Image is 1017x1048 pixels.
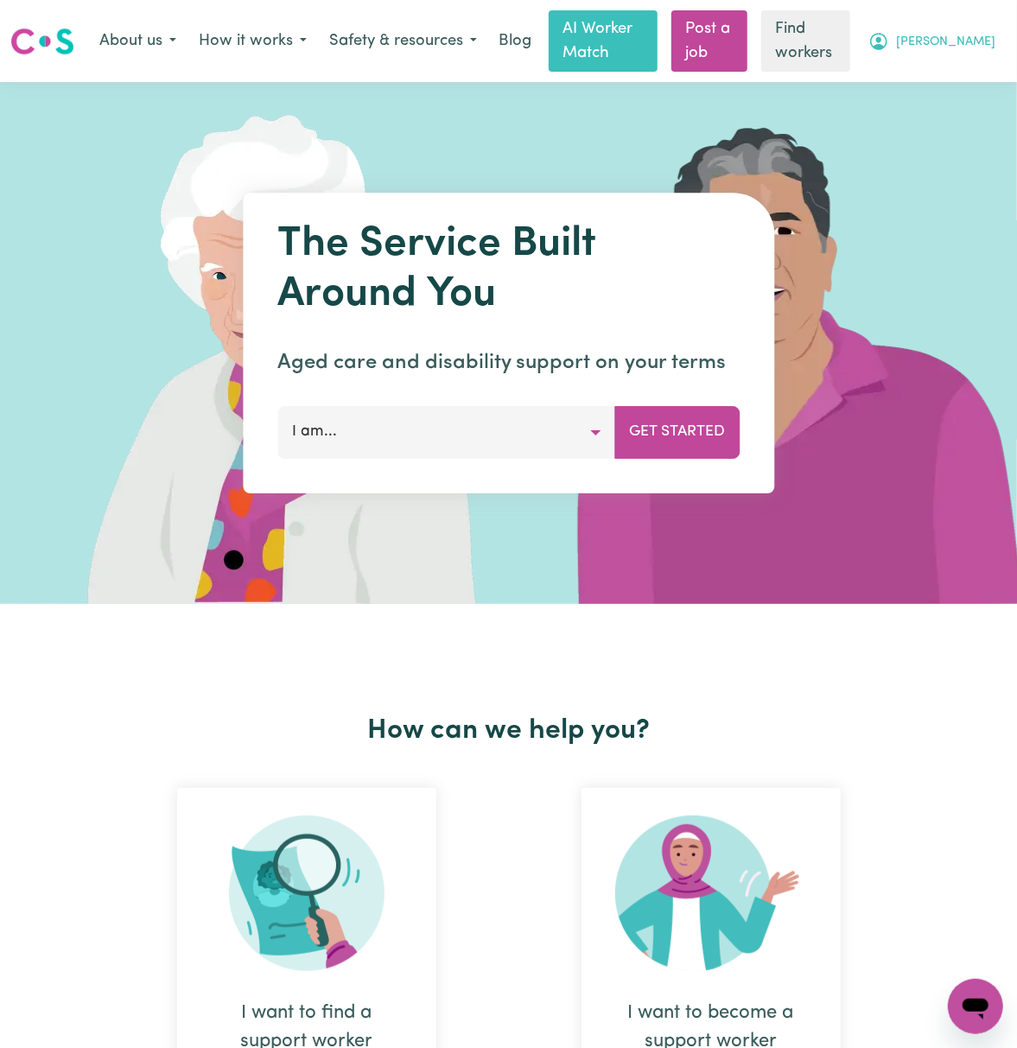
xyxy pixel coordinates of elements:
button: About us [88,23,188,60]
img: Search [229,816,385,971]
a: Blog [488,22,542,60]
span: [PERSON_NAME] [896,33,995,52]
img: Careseekers logo [10,26,74,57]
a: AI Worker Match [549,10,658,72]
iframe: Button to launch messaging window [948,979,1003,1034]
button: Get Started [614,407,740,459]
a: Careseekers logo [10,22,74,61]
h2: How can we help you? [105,715,913,747]
button: I am... [277,407,615,459]
a: Post a job [671,10,747,72]
a: Find workers [761,10,850,72]
h1: The Service Built Around You [277,220,740,320]
button: My Account [857,23,1007,60]
img: Become Worker [615,816,807,971]
button: Safety & resources [318,23,488,60]
p: Aged care and disability support on your terms [277,348,740,379]
button: How it works [188,23,318,60]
